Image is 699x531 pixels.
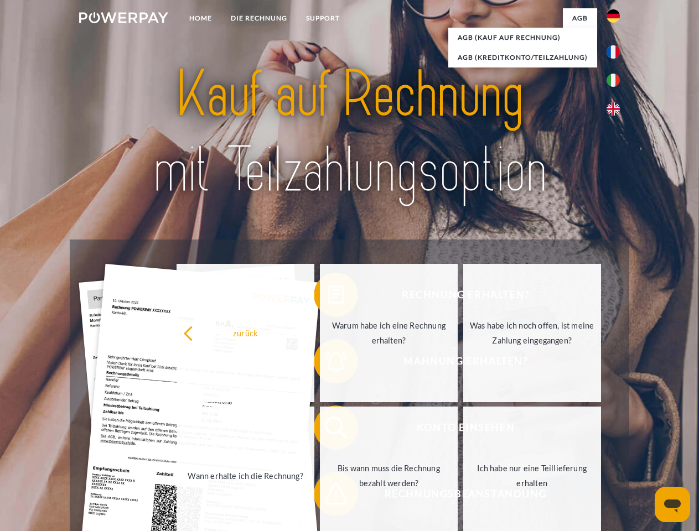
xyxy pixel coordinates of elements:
a: AGB (Kreditkonto/Teilzahlung) [448,48,597,67]
img: de [607,9,620,23]
a: SUPPORT [297,8,349,28]
div: Ich habe nur eine Teillieferung erhalten [470,461,594,491]
div: Was habe ich noch offen, ist meine Zahlung eingegangen? [470,318,594,348]
img: en [607,102,620,116]
a: Home [180,8,221,28]
iframe: Schaltfläche zum Öffnen des Messaging-Fensters [655,487,690,522]
div: Wann erhalte ich die Rechnung? [183,468,308,483]
img: logo-powerpay-white.svg [79,12,168,23]
img: fr [607,45,620,59]
a: DIE RECHNUNG [221,8,297,28]
img: title-powerpay_de.svg [106,53,593,212]
div: Warum habe ich eine Rechnung erhalten? [327,318,451,348]
a: Was habe ich noch offen, ist meine Zahlung eingegangen? [463,264,601,402]
div: Bis wann muss die Rechnung bezahlt werden? [327,461,451,491]
img: it [607,74,620,87]
a: agb [563,8,597,28]
a: AGB (Kauf auf Rechnung) [448,28,597,48]
div: zurück [183,325,308,340]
